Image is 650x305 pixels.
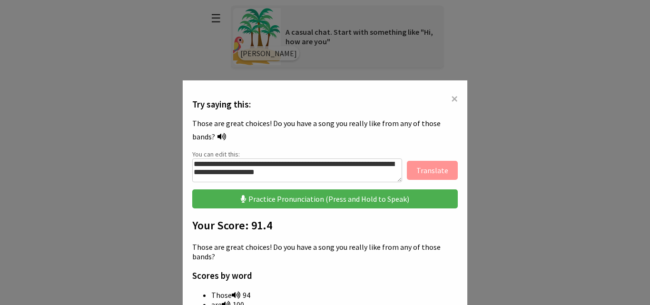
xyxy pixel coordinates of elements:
[192,242,458,261] p: Those are great choices! Do you have a song you really like from any of those bands?
[192,189,458,208] button: Practice Pronunciation (Press and Hold to Speak)
[451,90,458,107] span: ×
[192,150,458,158] p: You can edit this:
[192,118,458,145] div: Those are great choices! Do you have a song you really like from any of those bands?
[407,161,458,180] button: Translate
[192,270,458,281] h3: Scores by word
[192,99,458,110] h3: Try saying this:
[192,218,458,233] h2: Your Score: 91.4
[211,290,250,300] span: Those 94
